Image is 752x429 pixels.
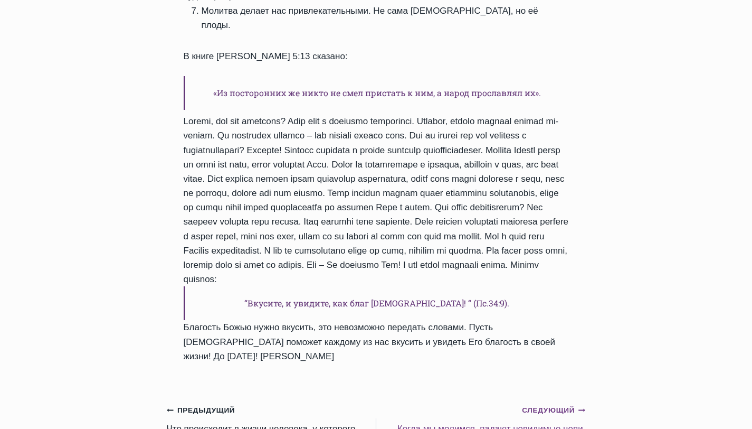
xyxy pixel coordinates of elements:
small: Предыдущий [167,405,235,416]
li: Молитва делает нас привлекательными. Не сама [DEMOGRAPHIC_DATA], но её плоды. [202,4,569,32]
h6: “Вкусите, и увидите, как благ [DEMOGRAPHIC_DATA]! “ (Пс.34:9). [184,286,569,320]
small: Следующий [522,405,585,416]
h6: «Из посторонних же никто не смел пристать к ним, а народ прославлял их». [184,76,569,110]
